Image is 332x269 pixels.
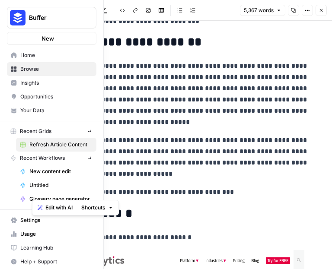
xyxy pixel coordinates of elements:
a: New content edit [16,165,96,178]
button: Recent Workflows [7,152,96,165]
button: Edit with AI [34,202,76,213]
button: Workspace: Buffer [7,7,96,28]
a: Settings [7,213,96,227]
span: Buffer [29,13,81,22]
span: Your Data [20,107,93,114]
button: 5,367 words [240,5,285,16]
span: Refresh Article Content [29,141,93,149]
span: New content edit [29,168,93,175]
button: Shortcuts [78,202,117,213]
span: Recent Grids [20,127,51,135]
a: Usage [7,227,96,241]
span: Insights [20,79,93,87]
span: New [41,34,54,43]
a: Your Data [7,104,96,117]
span: Recent Workflows [20,154,65,162]
span: Glossary page generator [29,195,93,203]
span: Browse [20,65,93,73]
a: Untitled [16,178,96,192]
img: Buffer Logo [10,10,26,25]
span: 5,367 words [244,6,274,14]
a: Opportunities [7,90,96,104]
span: Opportunities [20,93,93,101]
a: Glossary page generator [16,192,96,206]
span: Home [20,51,93,59]
button: New [7,32,96,45]
a: Learning Hub [7,241,96,255]
button: Recent Grids [7,125,96,138]
span: Untitled [29,181,93,189]
a: Browse [7,62,96,76]
span: Edit with AI [45,204,73,212]
span: Learning Hub [20,244,93,252]
span: Settings [20,216,93,224]
a: Home [7,48,96,62]
span: Shortcuts [81,204,105,212]
a: Insights [7,76,96,90]
a: Refresh Article Content [16,138,96,152]
span: Usage [20,230,93,238]
span: Help + Support [20,258,93,266]
button: Help + Support [7,255,96,269]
